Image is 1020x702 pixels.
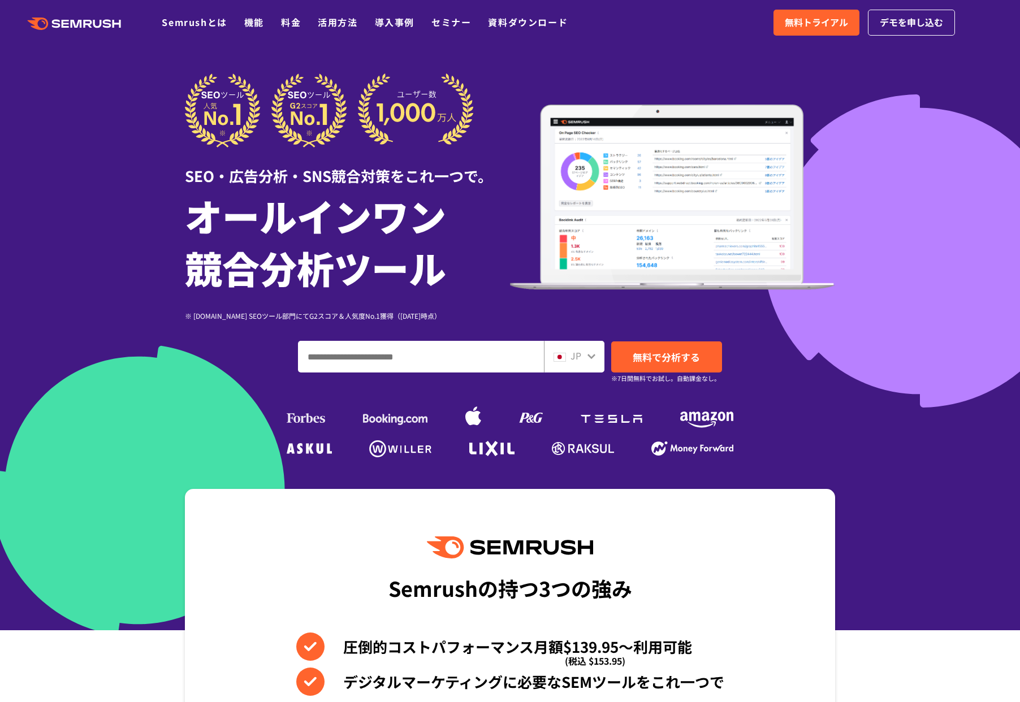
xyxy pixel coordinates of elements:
span: JP [570,349,581,362]
a: 導入事例 [375,15,414,29]
div: ※ [DOMAIN_NAME] SEOツール部門にてG2スコア＆人気度No.1獲得（[DATE]時点） [185,310,510,321]
a: Semrushとは [162,15,227,29]
span: 無料で分析する [633,350,700,364]
a: 無料で分析する [611,341,722,372]
a: 資料ダウンロード [488,15,568,29]
div: SEO・広告分析・SNS競合対策をこれ一つで。 [185,148,510,187]
a: 料金 [281,15,301,29]
a: 機能 [244,15,264,29]
a: デモを申し込む [868,10,955,36]
span: (税込 $153.95) [565,647,625,675]
h1: オールインワン 競合分析ツール [185,189,510,293]
img: Semrush [427,536,593,558]
input: ドメイン、キーワードまたはURLを入力してください [299,341,543,372]
li: 圧倒的コストパフォーマンス月額$139.95〜利用可能 [296,632,724,661]
small: ※7日間無料でお試し。自動課金なし。 [611,373,720,384]
li: デジタルマーケティングに必要なSEMツールをこれ一つで [296,668,724,696]
a: セミナー [431,15,471,29]
div: Semrushの持つ3つの強み [388,567,632,609]
a: 活用方法 [318,15,357,29]
span: デモを申し込む [880,15,943,30]
span: 無料トライアル [785,15,848,30]
a: 無料トライアル [773,10,859,36]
